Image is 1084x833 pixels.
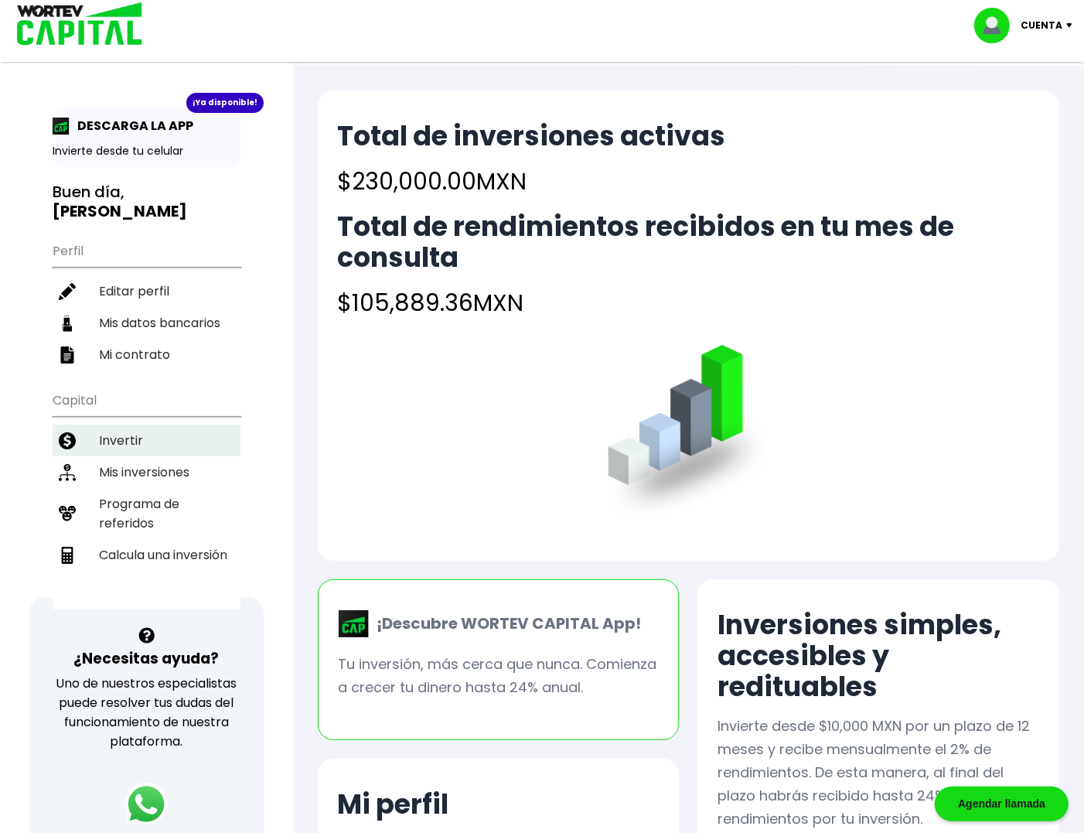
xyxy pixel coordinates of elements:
[935,787,1069,821] div: Agendar llamada
[59,347,76,364] img: contrato-icon.f2db500c.svg
[718,609,1039,702] h2: Inversiones simples, accesibles y redituables
[59,464,76,481] img: inversiones-icon.6695dc30.svg
[718,715,1039,831] p: Invierte desde $10,000 MXN por un plazo de 12 meses y recibe mensualmente el 2% de rendimientos. ...
[53,234,240,370] ul: Perfil
[53,425,240,456] a: Invertir
[59,547,76,564] img: calculadora-icon.17d418c4.svg
[339,610,370,638] img: wortev-capital-app-icon
[53,118,70,135] img: app-icon
[53,200,187,222] b: [PERSON_NAME]
[70,116,193,135] p: DESCARGA LA APP
[124,783,168,826] img: logos_whatsapp-icon.242b2217.svg
[338,164,726,199] h4: $230,000.00 MXN
[1021,14,1062,37] p: Cuenta
[974,8,1021,43] img: profile-image
[59,505,76,522] img: recomiendanos-icon.9b8e9327.svg
[53,143,240,159] p: Invierte desde tu celular
[73,647,219,670] h3: ¿Necesitas ayuda?
[339,653,659,699] p: Tu inversión, más cerca que nunca. Comienza a crecer tu dinero hasta 24% anual.
[370,612,642,635] p: ¡Descubre WORTEV CAPITAL App!
[53,307,240,339] a: Mis datos bancarios
[53,539,240,571] a: Calcula una inversión
[338,211,1039,273] h2: Total de rendimientos recibidos en tu mes de consulta
[53,339,240,370] a: Mi contrato
[338,285,1039,320] h4: $105,889.36 MXN
[601,345,776,521] img: grafica.516fef24.png
[49,674,244,751] p: Uno de nuestros especialistas puede resolver tus dudas del funcionamiento de nuestra plataforma.
[338,789,449,820] h2: Mi perfil
[53,183,240,221] h3: Buen día,
[1062,23,1083,28] img: icon-down
[53,456,240,488] a: Mis inversiones
[53,383,240,609] ul: Capital
[59,432,76,449] img: invertir-icon.b3b967d7.svg
[59,315,76,332] img: datos-icon.10cf9172.svg
[186,93,264,113] div: ¡Ya disponible!
[53,275,240,307] a: Editar perfil
[59,283,76,300] img: editar-icon.952d3147.svg
[53,488,240,539] a: Programa de referidos
[338,121,726,152] h2: Total de inversiones activas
